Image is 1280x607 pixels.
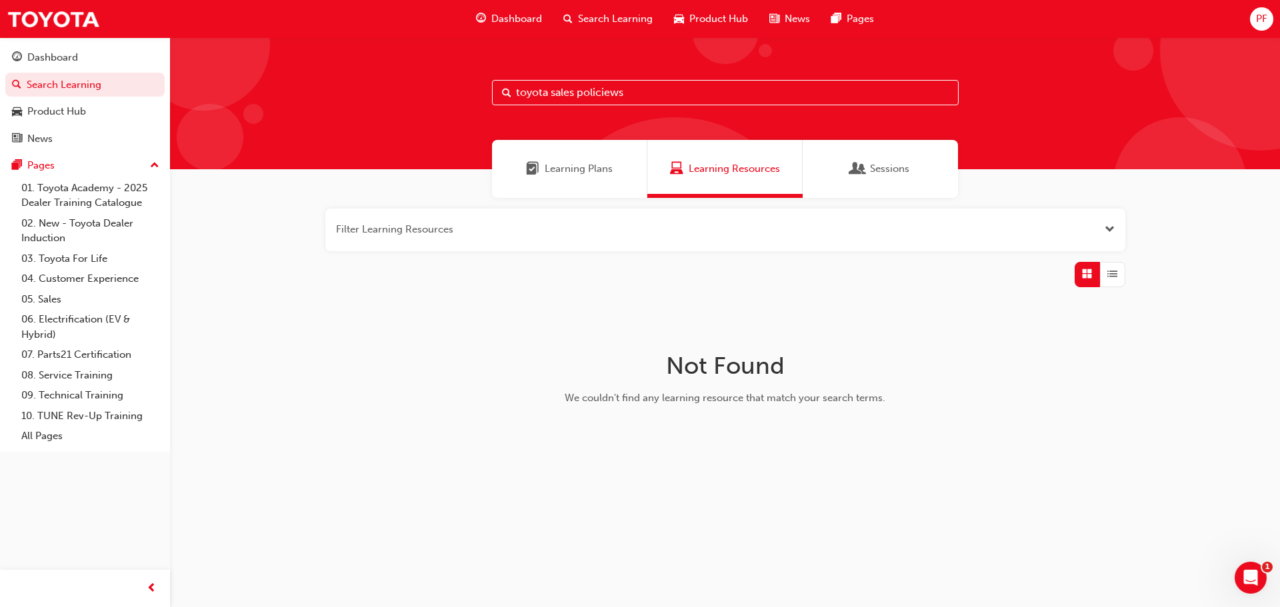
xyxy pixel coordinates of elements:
[16,365,165,386] a: 08. Service Training
[491,11,542,27] span: Dashboard
[5,45,165,70] a: Dashboard
[769,11,779,27] span: news-icon
[689,161,780,177] span: Learning Resources
[16,344,165,365] a: 07. Parts21 Certification
[545,161,613,177] span: Learning Plans
[16,178,165,213] a: 01. Toyota Academy - 2025 Dealer Training Catalogue
[5,127,165,151] a: News
[1250,7,1273,31] button: PF
[674,11,684,27] span: car-icon
[16,289,165,310] a: 05. Sales
[502,85,511,101] span: Search
[1235,562,1267,594] iframe: Intercom live chat
[803,140,958,198] a: SessionsSessions
[16,213,165,249] a: 02. New - Toyota Dealer Induction
[647,140,803,198] a: Learning ResourcesLearning Resources
[526,161,539,177] span: Learning Plans
[847,11,874,27] span: Pages
[689,11,748,27] span: Product Hub
[12,79,21,91] span: search-icon
[492,140,647,198] a: Learning PlansLearning Plans
[514,351,937,380] h1: Not Found
[5,153,165,178] button: Pages
[785,11,810,27] span: News
[563,11,573,27] span: search-icon
[7,4,100,34] img: Trak
[831,11,841,27] span: pages-icon
[1262,562,1273,572] span: 1
[670,161,683,177] span: Learning Resources
[870,161,909,177] span: Sessions
[12,106,22,118] span: car-icon
[16,406,165,426] a: 10. TUNE Rev-Up Training
[16,309,165,344] a: 06. Electrification (EV & Hybrid)
[150,157,159,175] span: up-icon
[16,269,165,289] a: 04. Customer Experience
[27,104,86,119] div: Product Hub
[492,80,959,105] input: Search...
[27,50,78,65] div: Dashboard
[16,249,165,269] a: 03. Toyota For Life
[1082,267,1092,282] span: Grid
[27,131,53,147] div: News
[1107,267,1117,282] span: List
[759,5,821,33] a: news-iconNews
[851,161,865,177] span: Sessions
[663,5,759,33] a: car-iconProduct Hub
[476,11,486,27] span: guage-icon
[12,160,22,172] span: pages-icon
[578,11,653,27] span: Search Learning
[5,73,165,97] a: Search Learning
[27,158,55,173] div: Pages
[12,52,22,64] span: guage-icon
[16,426,165,446] a: All Pages
[5,43,165,153] button: DashboardSearch LearningProduct HubNews
[1256,11,1267,27] span: PF
[1105,222,1115,237] button: Open the filter
[553,5,663,33] a: search-iconSearch Learning
[465,5,553,33] a: guage-iconDashboard
[16,385,165,406] a: 09. Technical Training
[5,99,165,124] a: Product Hub
[147,580,157,597] span: prev-icon
[821,5,885,33] a: pages-iconPages
[12,133,22,145] span: news-icon
[514,390,937,406] div: We couldn't find any learning resource that match your search terms.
